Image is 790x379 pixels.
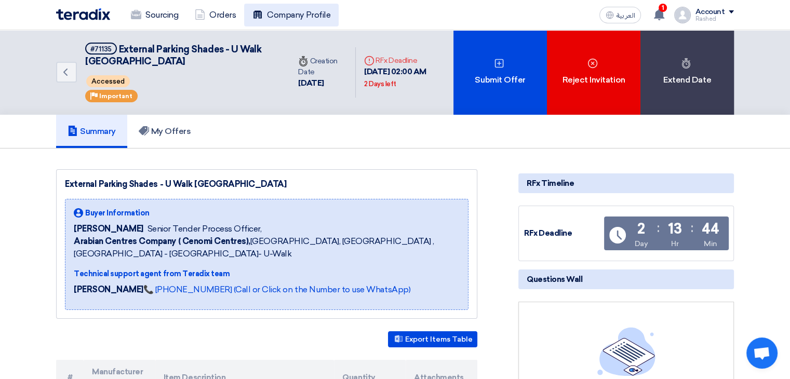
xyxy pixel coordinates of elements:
[674,7,691,23] img: profile_test.png
[74,223,143,235] span: [PERSON_NAME]
[298,77,347,89] div: [DATE]
[691,219,693,237] div: :
[746,337,778,369] a: Open chat
[657,219,659,237] div: :
[453,30,547,115] div: Submit Offer
[74,236,250,246] b: Arabian Centres Company ( Cenomi Centres),
[86,75,130,87] span: Accessed
[123,4,186,26] a: Sourcing
[74,235,460,260] span: [GEOGRAPHIC_DATA], [GEOGRAPHIC_DATA] ,[GEOGRAPHIC_DATA] - [GEOGRAPHIC_DATA]- U-Walk
[68,126,116,137] h5: Summary
[704,238,717,249] div: Min
[637,222,645,236] div: 2
[298,56,347,77] div: Creation Date
[90,46,112,52] div: #71135
[524,227,602,239] div: RFx Deadline
[668,222,681,236] div: 13
[56,8,110,20] img: Teradix logo
[695,8,725,17] div: Account
[127,115,203,148] a: My Offers
[364,66,445,89] div: [DATE] 02:00 AM
[148,223,262,235] span: Senior Tender Process Officer,
[85,208,150,219] span: Buyer Information
[599,7,641,23] button: العربية
[74,268,460,279] div: Technical support agent from Teradix team
[702,222,719,236] div: 44
[139,126,191,137] h5: My Offers
[547,30,640,115] div: Reject Invitation
[671,238,678,249] div: Hr
[616,12,635,19] span: العربية
[74,285,143,294] strong: [PERSON_NAME]
[143,285,410,294] a: 📞 [PHONE_NUMBER] (Call or Click on the Number to use WhatsApp)
[527,274,582,285] span: Questions Wall
[635,238,648,249] div: Day
[244,4,339,26] a: Company Profile
[640,30,734,115] div: Extend Date
[65,178,468,191] div: External Parking Shades - U Walk [GEOGRAPHIC_DATA]
[85,44,261,67] span: External Parking Shades - U Walk [GEOGRAPHIC_DATA]
[388,331,477,347] button: Export Items Table
[56,115,127,148] a: Summary
[186,4,244,26] a: Orders
[659,4,667,12] span: 1
[85,43,277,68] h5: External Parking Shades - U Walk Riyadh
[518,173,734,193] div: RFx Timeline
[364,79,396,89] div: 2 Days left
[695,16,734,22] div: Rashed
[364,55,445,66] div: RFx Deadline
[99,92,132,100] span: Important
[597,327,655,376] img: empty_state_list.svg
